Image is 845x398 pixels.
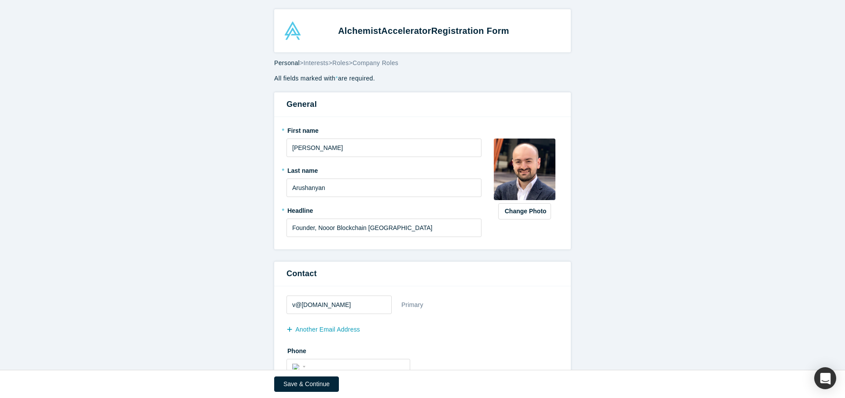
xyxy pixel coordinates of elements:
div: Primary [401,297,424,313]
button: Change Photo [498,203,551,219]
img: Alchemist Accelerator Logo [283,22,302,40]
span: Roles [332,59,349,66]
span: Accelerator [381,26,431,36]
label: First name [287,123,481,135]
input: Partner, CEO [287,219,481,237]
label: Headline [287,203,481,215]
h3: General [287,99,558,110]
span: Personal [274,59,300,66]
label: Phone [287,343,558,356]
button: Save & Continue [274,376,339,392]
div: > > > [274,58,571,68]
span: Company Roles [353,59,398,66]
strong: Alchemist Registration Form [338,26,509,36]
p: All fields marked with are required. [274,74,571,83]
img: Profile user default [494,139,555,200]
span: Interests [304,59,329,66]
h3: Contact [287,268,558,280]
button: another Email Address [287,322,369,337]
label: Last name [287,163,481,175]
